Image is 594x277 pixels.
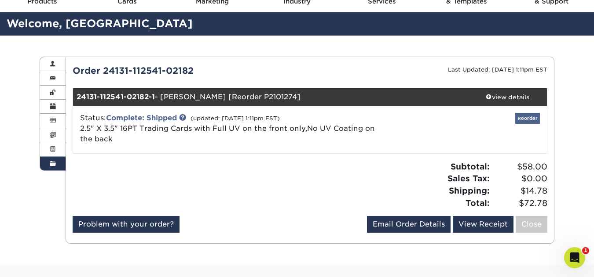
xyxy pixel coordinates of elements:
[447,173,490,183] strong: Sales Tax:
[191,115,280,122] small: (updated: [DATE] 1:11pm EST)
[564,247,585,268] iframe: Intercom live chat
[582,247,589,254] span: 1
[66,64,310,77] div: Order 24131-112541-02182
[468,88,547,106] a: view details
[449,186,490,195] strong: Shipping:
[77,93,155,101] strong: 24131-112541-02182-1
[73,113,389,144] div: Status:
[492,173,547,185] span: $0.00
[2,250,75,274] iframe: Google Customer Reviews
[515,113,540,124] a: Reorder
[516,216,547,233] a: Close
[73,88,468,106] div: - [PERSON_NAME] [Reorder P2101274]
[73,216,180,233] a: Problem with your order?
[453,216,513,233] a: View Receipt
[492,197,547,209] span: $72.78
[80,124,375,143] span: 2.5" X 3.5" 16PT Trading Cards with Full UV on the front only,No UV Coating on the back
[468,93,547,101] div: view details
[492,185,547,197] span: $14.78
[106,114,177,122] a: Complete: Shipped
[492,161,547,173] span: $58.00
[451,162,490,171] strong: Subtotal:
[367,216,451,233] a: Email Order Details
[448,66,547,73] small: Last Updated: [DATE] 1:11pm EST
[466,198,490,208] strong: Total:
